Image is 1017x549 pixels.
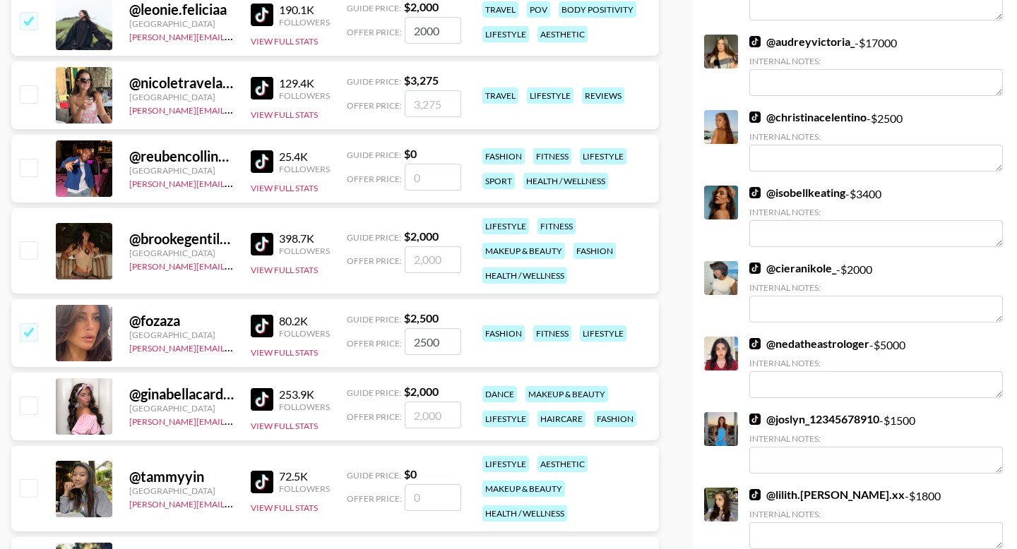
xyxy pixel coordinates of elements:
[749,261,1003,322] div: - $ 2000
[482,267,567,284] div: health / wellness
[347,314,401,325] span: Guide Price:
[279,3,330,17] div: 190.1K
[251,183,318,193] button: View Full Stats
[279,231,330,246] div: 398.7K
[129,29,338,42] a: [PERSON_NAME][EMAIL_ADDRESS][DOMAIN_NAME]
[129,403,234,414] div: [GEOGRAPHIC_DATA]
[749,282,1003,293] div: Internal Notes:
[279,17,330,28] div: Followers
[749,433,1003,444] div: Internal Notes:
[279,150,330,164] div: 25.4K
[482,243,565,259] div: makeup & beauty
[482,481,565,497] div: makeup & beauty
[749,35,855,49] a: @audreyvictoria_
[279,246,330,256] div: Followers
[279,483,330,494] div: Followers
[527,88,573,104] div: lifestyle
[749,488,1003,549] div: - $ 1800
[482,88,518,104] div: travel
[129,74,234,92] div: @ nicoletravelandlife
[129,496,338,509] a: [PERSON_NAME][EMAIL_ADDRESS][DOMAIN_NAME]
[129,258,338,272] a: [PERSON_NAME][EMAIL_ADDRESS][DOMAIN_NAME]
[749,261,836,275] a: @cieranikole_
[347,411,402,422] span: Offer Price:
[405,402,461,428] input: 2,000
[482,411,529,427] div: lifestyle
[347,387,401,398] span: Guide Price:
[129,385,234,403] div: @ ginabellacardinale
[404,147,417,160] strong: $ 0
[404,73,439,87] strong: $ 3,275
[749,207,1003,217] div: Internal Notes:
[405,90,461,117] input: 3,275
[749,187,761,198] img: TikTok
[749,131,1003,142] div: Internal Notes:
[251,315,273,337] img: TikTok
[347,232,401,243] span: Guide Price:
[347,27,402,37] span: Offer Price:
[347,100,402,111] span: Offer Price:
[749,358,1003,368] div: Internal Notes:
[482,148,525,164] div: fashion
[559,1,636,18] div: body positivity
[749,263,761,274] img: TikTok
[347,470,401,481] span: Guide Price:
[251,471,273,493] img: TikTok
[749,509,1003,519] div: Internal Notes:
[525,386,608,402] div: makeup & beauty
[537,26,588,42] div: aesthetic
[482,1,518,18] div: travel
[129,312,234,330] div: @ fozaza
[251,265,318,275] button: View Full Stats
[347,174,402,184] span: Offer Price:
[129,414,338,427] a: [PERSON_NAME][EMAIL_ADDRESS][DOMAIN_NAME]
[129,468,234,485] div: @ tammyyin
[129,165,234,176] div: [GEOGRAPHIC_DATA]
[405,484,461,511] input: 0
[251,233,273,255] img: TikTok
[251,347,318,358] button: View Full Stats
[404,229,439,243] strong: $ 2,000
[251,421,318,431] button: View Full Stats
[129,230,234,248] div: @ brookegentilee
[749,337,869,351] a: @nedatheastrologer
[749,489,761,500] img: TikTok
[482,26,529,42] div: lifestyle
[404,467,417,481] strong: $ 0
[129,485,234,496] div: [GEOGRAPHIC_DATA]
[129,176,338,189] a: [PERSON_NAME][EMAIL_ADDRESS][DOMAIN_NAME]
[749,412,1003,473] div: - $ 1500
[279,76,330,90] div: 129.4K
[749,338,761,349] img: TikTok
[279,402,330,412] div: Followers
[533,325,571,342] div: fitness
[749,488,905,502] a: @lilith.[PERSON_NAME].xx
[537,218,576,234] div: fitness
[251,4,273,26] img: TikTok
[749,337,1003,398] div: - $ 5000
[482,173,515,189] div: sport
[251,388,273,411] img: TikTok
[279,90,330,101] div: Followers
[404,385,439,398] strong: $ 2,000
[527,1,550,18] div: pov
[537,456,588,472] div: aesthetic
[482,386,517,402] div: dance
[404,311,439,325] strong: $ 2,500
[129,92,234,102] div: [GEOGRAPHIC_DATA]
[594,411,636,427] div: fashion
[749,412,879,426] a: @joslyn_12345678910
[347,255,402,266] span: Offer Price:
[749,186,1003,247] div: - $ 3400
[405,246,461,273] input: 2,000
[749,110,1003,171] div: - $ 2500
[482,505,567,521] div: health / wellness
[523,173,608,189] div: health / wellness
[279,164,330,174] div: Followers
[347,3,401,13] span: Guide Price:
[279,469,330,483] div: 72.5K
[749,110,867,124] a: @christinacelentino
[129,248,234,258] div: [GEOGRAPHIC_DATA]
[129,340,338,354] a: [PERSON_NAME][EMAIL_ADDRESS][DOMAIN_NAME]
[580,148,626,164] div: lifestyle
